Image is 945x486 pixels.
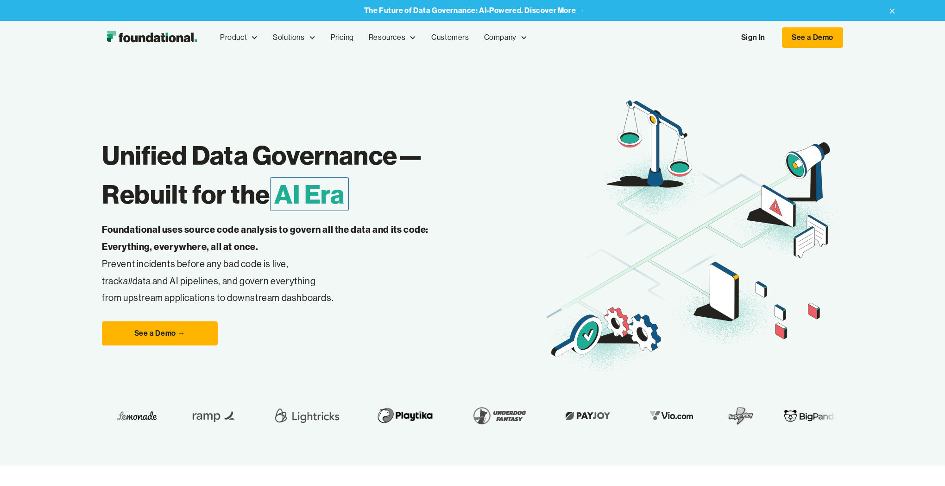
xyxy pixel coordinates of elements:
[717,403,743,428] img: SuperPlay
[260,403,331,428] img: Lightricks
[102,224,428,252] strong: Foundational uses source code analysis to govern all the data and its code: Everything, everywher...
[213,22,265,53] div: Product
[424,22,476,53] a: Customers
[123,275,132,287] em: all
[360,403,427,428] img: Playtika
[899,441,945,486] iframe: Chat Widget
[102,28,202,47] img: Foundational Logo
[220,32,247,44] div: Product
[369,32,405,44] div: Resources
[484,32,517,44] div: Company
[456,403,519,428] img: Underdog Fantasy
[549,409,604,423] img: Payjoy
[102,136,547,214] h1: Unified Data Governance— Rebuilt for the
[105,409,145,423] img: Lemonade
[102,28,202,47] a: home
[633,409,687,423] img: Vio.com
[273,32,304,44] div: Solutions
[270,177,349,211] span: AI Era
[772,409,827,423] img: BigPanda
[782,27,843,48] a: See a Demo
[265,22,323,53] div: Solutions
[477,22,535,53] div: Company
[102,321,218,345] a: See a Demo →
[323,22,361,53] a: Pricing
[361,22,424,53] div: Resources
[732,28,775,47] a: Sign In
[364,6,585,15] a: The Future of Data Governance: AI-Powered. Discover More →
[102,221,458,307] p: Prevent incidents before any bad code is live, track data and AI pipelines, and govern everything...
[175,403,231,428] img: Ramp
